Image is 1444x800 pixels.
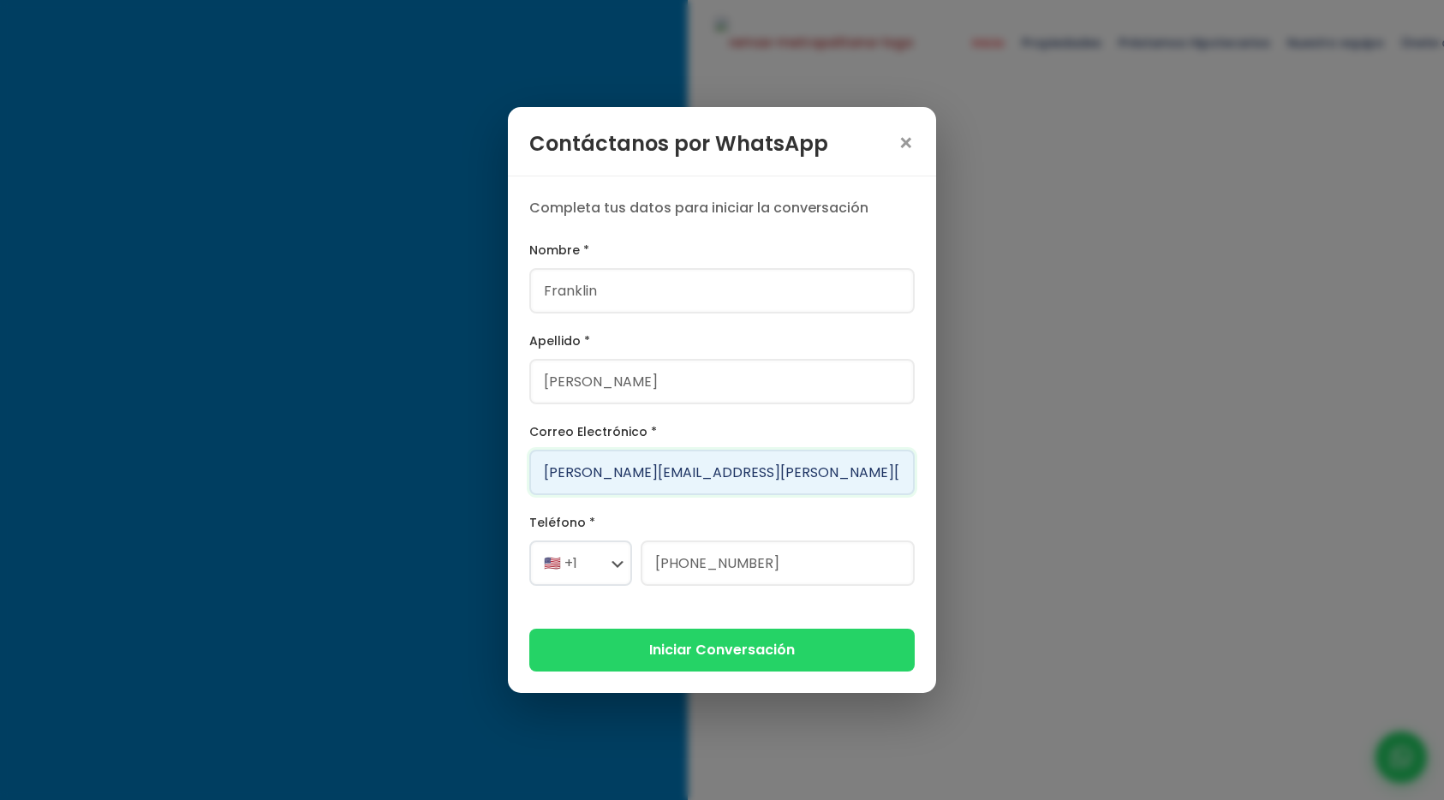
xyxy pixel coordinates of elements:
[641,540,915,586] input: 123-456-7890
[529,198,915,218] p: Completa tus datos para iniciar la conversación
[529,512,915,534] label: Teléfono *
[529,240,915,261] label: Nombre *
[529,629,915,671] button: Iniciar Conversación
[898,132,915,156] span: ×
[529,331,915,352] label: Apellido *
[529,128,828,158] h3: Contáctanos por WhatsApp
[529,421,915,443] label: Correo Electrónico *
